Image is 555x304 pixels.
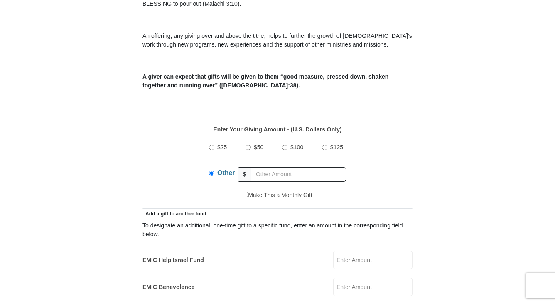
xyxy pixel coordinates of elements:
[333,278,413,296] input: Enter Amount
[142,283,194,292] label: EMIC Benevolence
[243,191,312,200] label: Make This a Monthly Gift
[254,144,263,151] span: $50
[290,144,303,151] span: $100
[333,251,413,269] input: Enter Amount
[142,211,206,217] span: Add a gift to another fund
[142,73,388,89] b: A giver can expect that gifts will be given to them “good measure, pressed down, shaken together ...
[217,169,235,176] span: Other
[213,126,341,133] strong: Enter Your Giving Amount - (U.S. Dollars Only)
[142,221,413,239] div: To designate an additional, one-time gift to a specific fund, enter an amount in the correspondin...
[142,256,204,264] label: EMIC Help Israel Fund
[142,32,413,49] p: An offering, any giving over and above the tithe, helps to further the growth of [DEMOGRAPHIC_DAT...
[251,167,346,182] input: Other Amount
[243,192,248,197] input: Make This a Monthly Gift
[330,144,343,151] span: $125
[217,144,227,151] span: $25
[238,167,252,182] span: $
